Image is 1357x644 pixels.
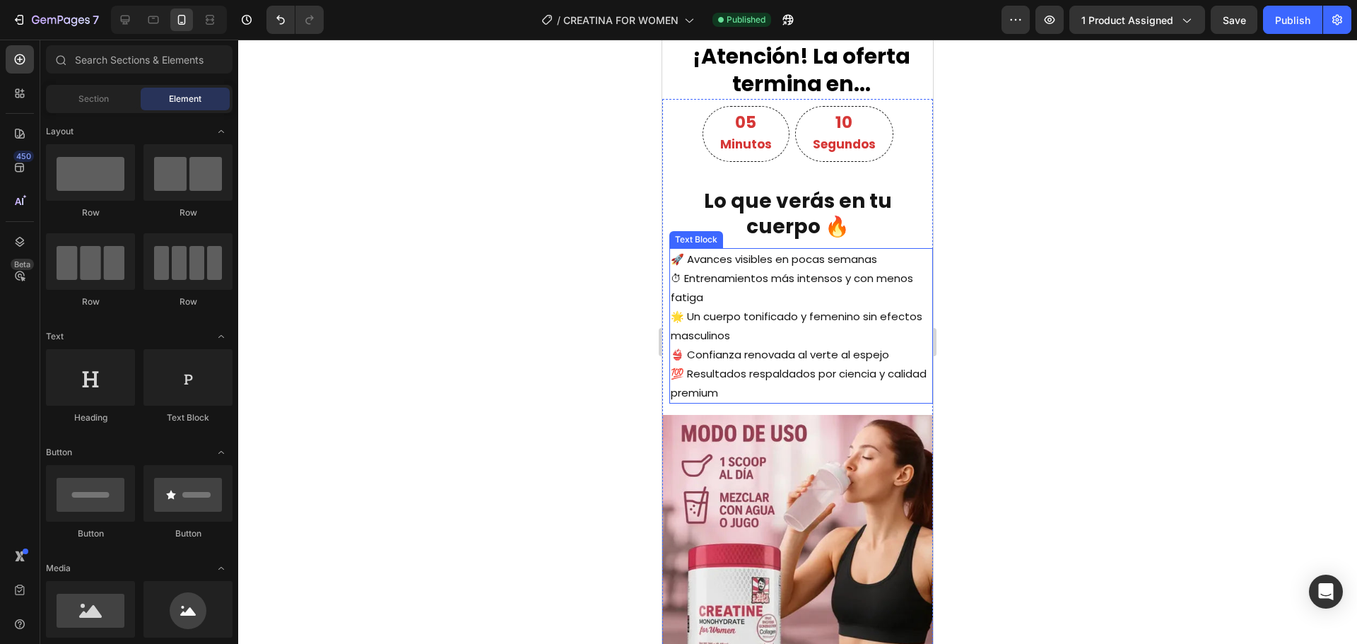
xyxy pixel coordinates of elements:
[46,562,71,575] span: Media
[93,11,99,28] p: 7
[46,206,135,219] div: Row
[1081,13,1173,28] span: 1 product assigned
[1211,6,1257,34] button: Save
[727,13,765,26] span: Published
[46,45,233,74] input: Search Sections & Elements
[13,151,34,162] div: 450
[662,40,933,644] iframe: Design area
[143,295,233,308] div: Row
[46,527,135,540] div: Button
[143,527,233,540] div: Button
[1309,575,1343,609] div: Open Intercom Messenger
[6,6,105,34] button: 7
[78,93,109,105] span: Section
[563,13,678,28] span: CREATINA FOR WOMEN
[1223,14,1246,26] span: Save
[1275,13,1310,28] div: Publish
[46,125,74,138] span: Layout
[46,446,72,459] span: Button
[266,6,324,34] div: Undo/Redo
[1069,6,1205,34] button: 1 product assigned
[143,206,233,219] div: Row
[210,325,233,348] span: Toggle open
[210,557,233,580] span: Toggle open
[46,295,135,308] div: Row
[46,411,135,424] div: Heading
[557,13,560,28] span: /
[1263,6,1322,34] button: Publish
[210,441,233,464] span: Toggle open
[11,259,34,270] div: Beta
[46,330,64,343] span: Text
[143,411,233,424] div: Text Block
[169,93,201,105] span: Element
[210,120,233,143] span: Toggle open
